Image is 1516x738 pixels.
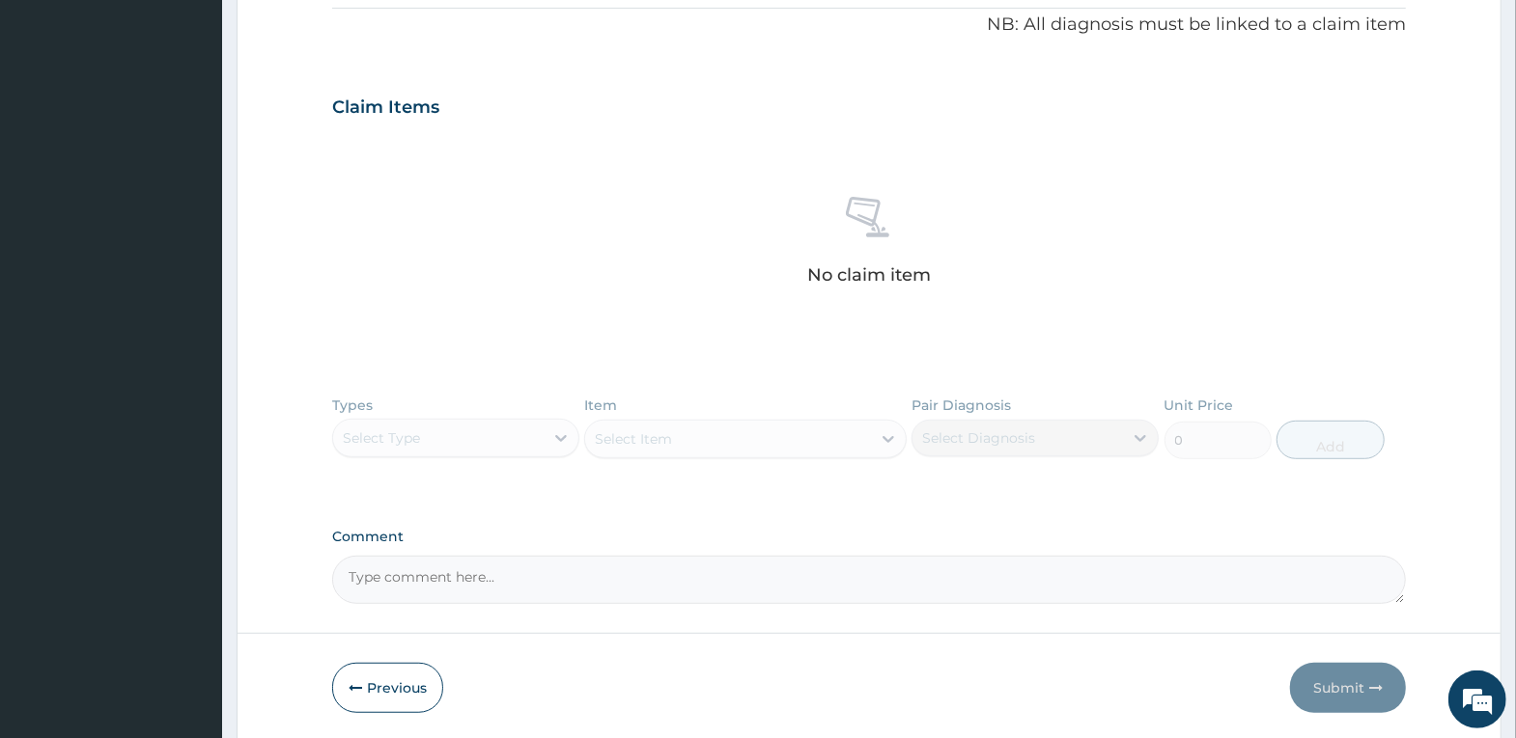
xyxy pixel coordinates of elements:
p: NB: All diagnosis must be linked to a claim item [332,13,1406,38]
span: We're online! [112,243,267,438]
div: Chat with us now [100,108,324,133]
div: Minimize live chat window [317,10,363,56]
img: d_794563401_company_1708531726252_794563401 [36,96,78,145]
h3: Claim Items [332,97,439,119]
p: No claim item [807,265,931,285]
textarea: Type your message and hit 'Enter' [10,527,368,594]
button: Previous [332,663,443,713]
label: Comment [332,529,1406,545]
button: Submit [1290,663,1406,713]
